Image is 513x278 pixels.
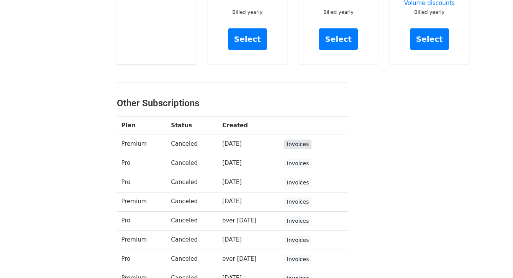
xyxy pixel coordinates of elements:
[117,135,167,154] td: Premium
[323,9,354,15] small: Billed yearly
[284,255,311,264] a: Invoices
[166,154,218,173] td: Canceled
[284,178,311,188] a: Invoices
[166,250,218,269] td: Canceled
[218,135,280,154] td: [DATE]
[284,216,311,226] a: Invoices
[117,98,348,109] h3: Other Subscriptions
[284,159,311,168] a: Invoices
[284,140,311,149] a: Invoices
[117,211,167,230] td: Pro
[218,154,280,173] td: [DATE]
[218,211,280,230] td: over [DATE]
[475,241,513,278] iframe: Chat Widget
[218,173,280,192] td: [DATE]
[117,154,167,173] td: Pro
[232,9,262,15] small: Billed yearly
[117,117,167,135] th: Plan
[166,173,218,192] td: Canceled
[228,28,267,50] a: Select
[218,192,280,211] td: [DATE]
[166,117,218,135] th: Status
[218,117,280,135] th: Created
[117,192,167,211] td: Premium
[117,173,167,192] td: Pro
[117,230,167,250] td: Premium
[166,135,218,154] td: Canceled
[117,250,167,269] td: Pro
[414,9,444,15] small: Billed yearly
[218,250,280,269] td: over [DATE]
[166,230,218,250] td: Canceled
[410,28,449,50] a: Select
[284,197,311,207] a: Invoices
[319,28,358,50] a: Select
[166,211,218,230] td: Canceled
[218,230,280,250] td: [DATE]
[284,235,311,245] a: Invoices
[166,192,218,211] td: Canceled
